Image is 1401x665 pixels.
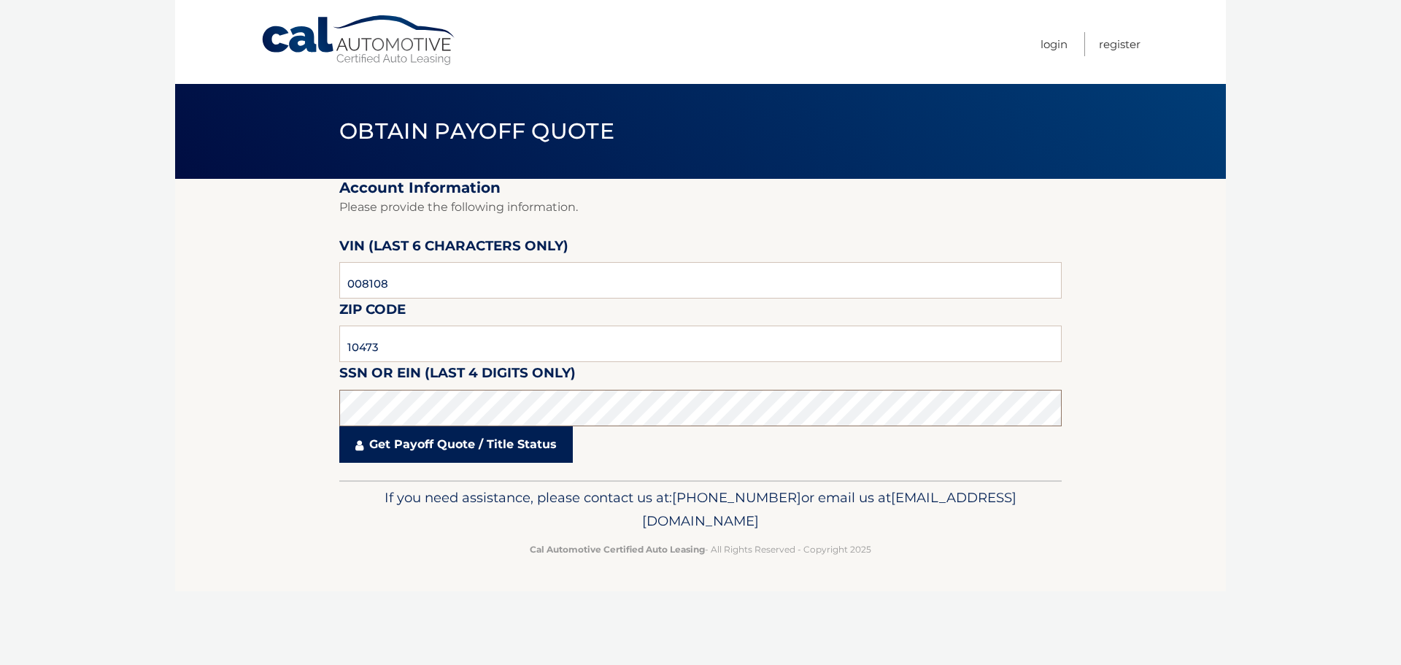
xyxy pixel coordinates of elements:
[339,179,1062,197] h2: Account Information
[339,362,576,389] label: SSN or EIN (last 4 digits only)
[339,235,568,262] label: VIN (last 6 characters only)
[1099,32,1141,56] a: Register
[672,489,801,506] span: [PHONE_NUMBER]
[349,542,1052,557] p: - All Rights Reserved - Copyright 2025
[339,197,1062,218] p: Please provide the following information.
[260,15,458,66] a: Cal Automotive
[349,486,1052,533] p: If you need assistance, please contact us at: or email us at
[1041,32,1068,56] a: Login
[339,299,406,326] label: Zip Code
[530,544,705,555] strong: Cal Automotive Certified Auto Leasing
[339,118,614,145] span: Obtain Payoff Quote
[339,426,573,463] a: Get Payoff Quote / Title Status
